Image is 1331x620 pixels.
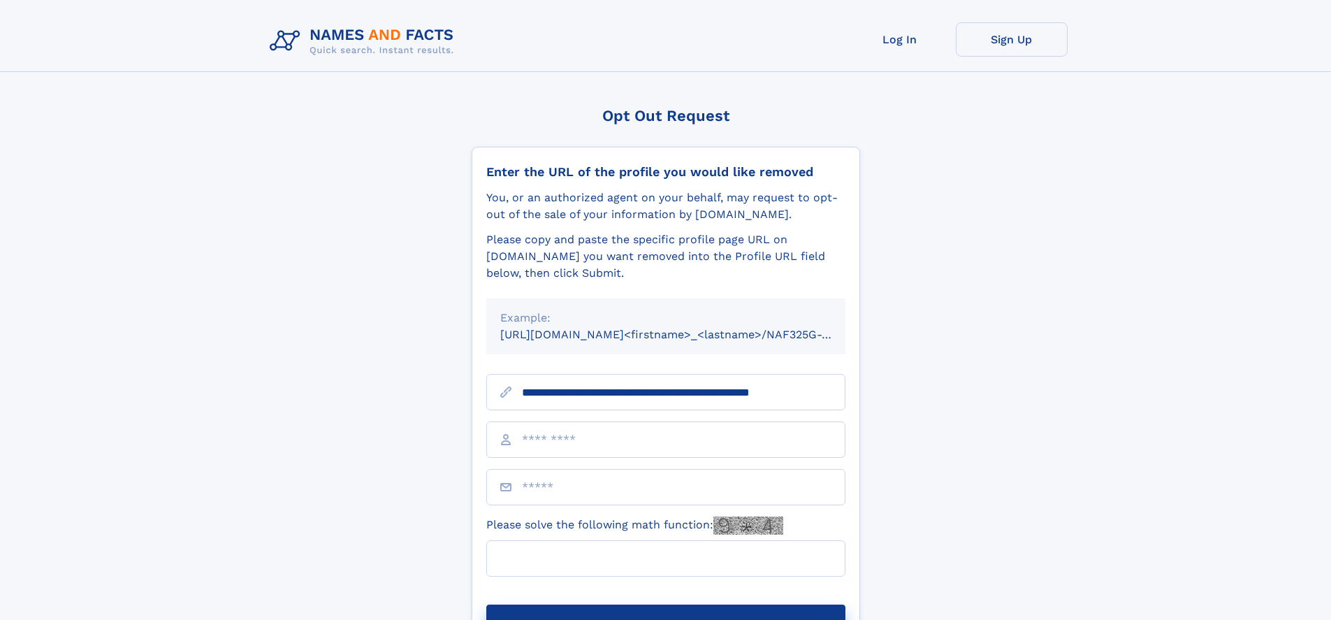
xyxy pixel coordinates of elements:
[486,231,845,282] div: Please copy and paste the specific profile page URL on [DOMAIN_NAME] you want removed into the Pr...
[844,22,956,57] a: Log In
[264,22,465,60] img: Logo Names and Facts
[486,517,783,535] label: Please solve the following math function:
[500,310,831,326] div: Example:
[486,189,845,223] div: You, or an authorized agent on your behalf, may request to opt-out of the sale of your informatio...
[472,107,860,124] div: Opt Out Request
[956,22,1068,57] a: Sign Up
[500,328,872,341] small: [URL][DOMAIN_NAME]<firstname>_<lastname>/NAF325G-xxxxxxxx
[486,164,845,180] div: Enter the URL of the profile you would like removed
